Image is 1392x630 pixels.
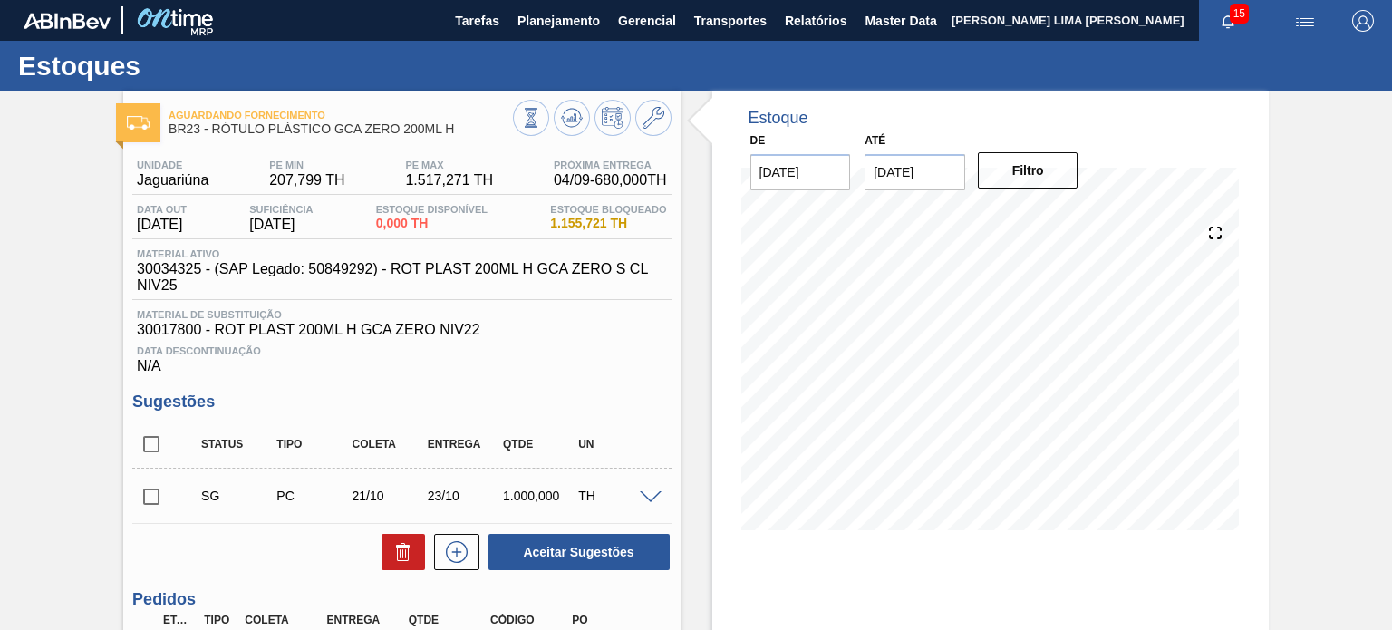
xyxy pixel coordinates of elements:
div: Tipo [199,614,240,626]
input: dd/mm/yyyy [750,154,851,190]
span: Relatórios [785,10,846,32]
span: Próxima Entrega [554,160,667,170]
button: Atualizar Gráfico [554,100,590,136]
span: PE MIN [269,160,344,170]
div: TH [574,489,656,503]
span: BR23 - RÓTULO PLÁSTICO GCA ZERO 200ML H [169,122,512,136]
span: 30034325 - (SAP Legado: 50849292) - ROT PLAST 200ML H GCA ZERO S CL NIV25 [137,261,675,294]
div: PO [567,614,657,626]
div: 23/10/2025 [423,489,506,503]
span: Aguardando Fornecimento [169,110,512,121]
div: Coleta [240,614,330,626]
div: 21/10/2025 [348,489,430,503]
span: 207,799 TH [269,172,344,189]
div: Status [197,438,279,451]
div: Entrega [323,614,412,626]
h1: Estoques [18,55,340,76]
div: Código [486,614,575,626]
span: [DATE] [137,217,187,233]
img: Logout [1352,10,1374,32]
div: UN [574,438,656,451]
span: Transportes [694,10,767,32]
label: De [750,134,766,147]
div: 1.000,000 [498,489,581,503]
button: Ir ao Master Data / Geral [635,100,672,136]
img: TNhmsLtSVTkK8tSr43FrP2fwEKptu5GPRR3wAAAABJRU5ErkJggg== [24,13,111,29]
span: Estoque Bloqueado [550,204,666,215]
span: Estoque Disponível [376,204,488,215]
span: Planejamento [517,10,600,32]
h3: Pedidos [132,590,671,609]
span: Data out [137,204,187,215]
span: PE MAX [405,160,493,170]
span: 30017800 - ROT PLAST 200ML H GCA ZERO NIV22 [137,322,666,338]
span: Unidade [137,160,208,170]
span: Tarefas [455,10,499,32]
span: [DATE] [249,217,313,233]
button: Visão Geral dos Estoques [513,100,549,136]
span: Material de Substituição [137,309,666,320]
div: Entrega [423,438,506,451]
div: Sugestão Criada [197,489,279,503]
div: N/A [132,338,671,374]
img: Ícone [127,116,150,130]
div: Excluir Sugestões [372,534,425,570]
span: Jaguariúna [137,172,208,189]
span: 04/09 - 680,000 TH [554,172,667,189]
div: Qtde [498,438,581,451]
span: Data Descontinuação [137,345,666,356]
span: 15 [1230,4,1249,24]
button: Filtro [978,152,1078,189]
div: Estoque [749,109,808,128]
div: Tipo [272,438,354,451]
span: Gerencial [618,10,676,32]
button: Notificações [1199,8,1257,34]
span: Master Data [865,10,936,32]
img: userActions [1294,10,1316,32]
span: Suficiência [249,204,313,215]
label: Até [865,134,885,147]
div: Qtde [404,614,494,626]
div: Aceitar Sugestões [479,532,672,572]
div: Nova sugestão [425,534,479,570]
button: Programar Estoque [594,100,631,136]
div: Etapa [159,614,199,626]
button: Aceitar Sugestões [488,534,670,570]
h3: Sugestões [132,393,671,412]
input: dd/mm/yyyy [865,154,965,190]
span: 1.155,721 TH [550,217,666,230]
span: 1.517,271 TH [405,172,493,189]
div: Coleta [348,438,430,451]
span: 0,000 TH [376,217,488,230]
div: Pedido de Compra [272,489,354,503]
span: Material ativo [137,248,675,259]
